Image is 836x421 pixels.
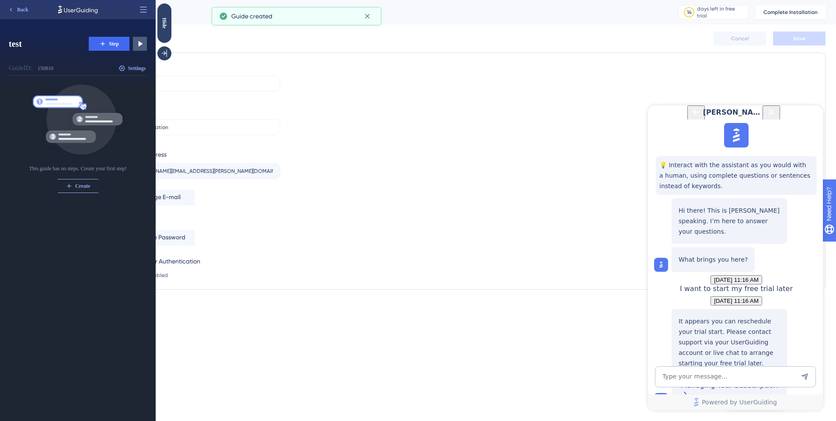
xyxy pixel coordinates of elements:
button: Change E-mail [125,189,195,205]
button: Change Password [125,230,195,246]
button: Create [58,179,98,193]
span: Settings [128,65,146,72]
input: Name Surname [132,81,273,87]
input: E-mail Address [132,168,273,174]
span: Cancel [731,35,749,42]
span: Change E-mail [139,192,181,203]
input: Company Name [132,124,273,130]
div: This guide has no steps. Create your first step! [29,165,127,172]
div: 14 [687,9,692,16]
span: Create [75,182,90,189]
span: Need Help? [21,2,55,13]
span: Back [17,6,28,13]
div: days left in free trial [697,5,745,19]
button: Cancel [714,32,766,46]
span: test [9,38,82,50]
span: Complete Installation [763,9,818,16]
span: Guide created [231,11,272,21]
div: 150810 [38,65,53,72]
span: Change Password [134,232,185,243]
div: Guide ID: [9,63,32,74]
button: Step [89,37,129,51]
iframe: UserGuiding AI Assistant [648,105,823,410]
span: Disabled [146,272,168,279]
button: Back [3,3,32,17]
div: Two-Factor Authentication [125,256,280,267]
div: Profile [115,6,657,18]
span: Save [793,35,805,42]
button: Save [773,32,826,46]
span: Step [109,40,119,47]
button: Settings [117,61,147,75]
button: Complete Installation [756,5,826,19]
div: Password [125,216,280,226]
